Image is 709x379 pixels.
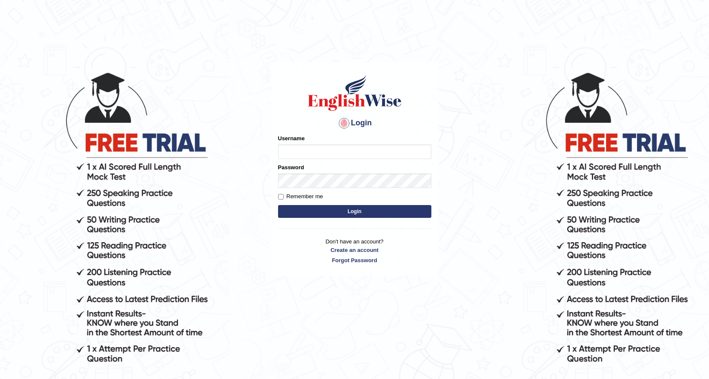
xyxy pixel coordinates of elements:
label: Password [278,163,304,171]
a: Create an account [278,246,431,254]
h4: Login [278,116,431,130]
label: Remember me [278,192,323,201]
img: Logo of English Wise sign in for intelligent practice with AI [306,74,403,112]
input: Remember me [278,194,284,200]
button: Login [278,205,431,218]
label: Username [278,134,305,142]
a: Forgot Password [278,256,431,264]
p: Don't have an account? [278,237,431,264]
